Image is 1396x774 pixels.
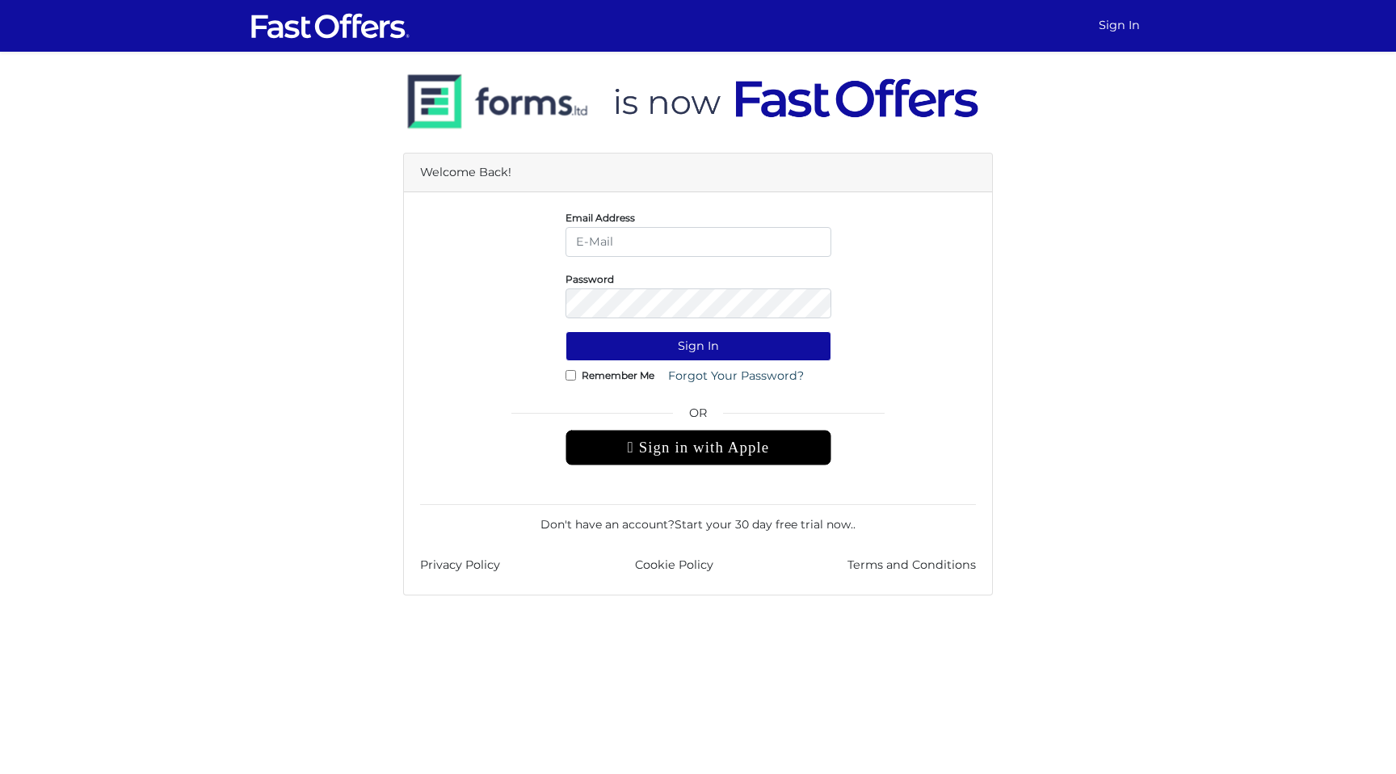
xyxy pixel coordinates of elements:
a: Start your 30 day free trial now. [675,517,853,532]
a: Cookie Policy [635,556,713,574]
label: Email Address [566,216,635,220]
a: Sign In [1092,10,1146,41]
a: Forgot Your Password? [658,361,814,391]
div: Welcome Back! [404,154,992,192]
div: Don't have an account? . [420,504,976,533]
label: Password [566,277,614,281]
span: OR [566,404,831,430]
a: Terms and Conditions [847,556,976,574]
label: Remember Me [582,373,654,377]
button: Sign In [566,331,831,361]
div: Sign in with Apple [566,430,831,465]
a: Privacy Policy [420,556,500,574]
input: E-Mail [566,227,831,257]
